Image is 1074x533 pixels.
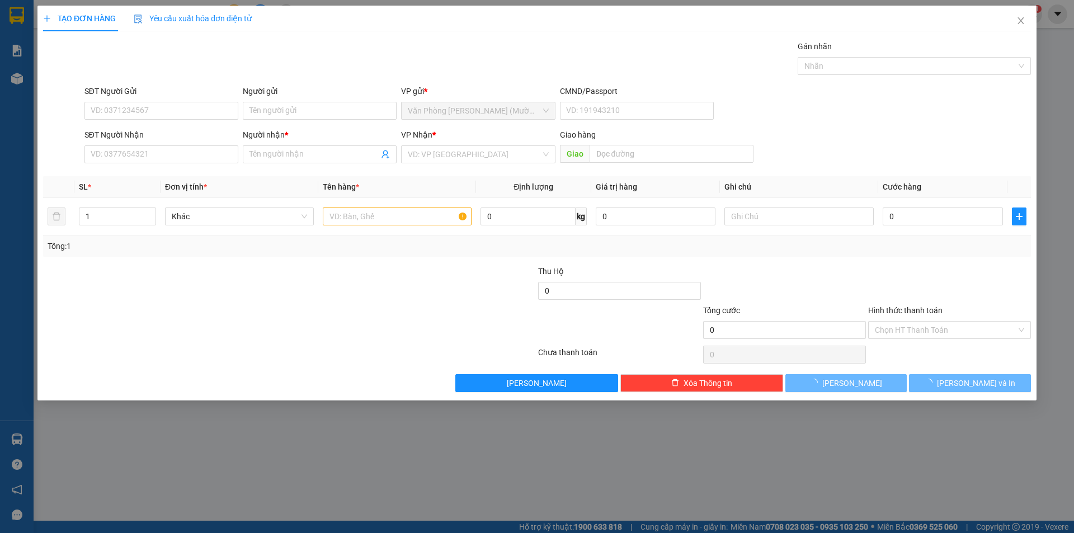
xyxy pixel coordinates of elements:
[134,14,252,23] span: Yêu cầu xuất hóa đơn điện tử
[381,150,390,159] span: user-add
[798,42,832,51] label: Gán nhãn
[323,182,359,191] span: Tên hàng
[408,102,549,119] span: Văn Phòng Trần Phú (Mường Thanh)
[43,14,116,23] span: TẠO ĐƠN HÀNG
[48,207,65,225] button: delete
[560,85,714,97] div: CMND/Passport
[725,207,874,225] input: Ghi Chú
[172,208,307,225] span: Khác
[165,182,207,191] span: Đơn vị tính
[925,379,937,386] span: loading
[560,145,590,163] span: Giao
[937,377,1015,389] span: [PERSON_NAME] và In
[576,207,587,225] span: kg
[538,267,564,276] span: Thu Hộ
[811,379,823,386] span: loading
[134,15,143,23] img: icon
[720,176,878,198] th: Ghi chú
[1012,207,1026,225] button: plus
[1005,6,1037,37] button: Close
[785,374,907,392] button: [PERSON_NAME]
[703,306,740,315] span: Tổng cước
[1012,212,1026,221] span: plus
[596,182,637,191] span: Giá trị hàng
[621,374,784,392] button: deleteXóa Thông tin
[868,306,943,315] label: Hình thức thanh toán
[537,346,702,366] div: Chưa thanh toán
[823,377,883,389] span: [PERSON_NAME]
[48,240,414,252] div: Tổng: 1
[43,15,51,22] span: plus
[402,85,555,97] div: VP gửi
[671,379,679,388] span: delete
[514,182,554,191] span: Định lượng
[590,145,753,163] input: Dọc đường
[560,130,596,139] span: Giao hàng
[79,182,88,191] span: SL
[596,207,716,225] input: 0
[910,374,1031,392] button: [PERSON_NAME] và In
[84,85,238,97] div: SĐT Người Gửi
[883,182,921,191] span: Cước hàng
[684,377,732,389] span: Xóa Thông tin
[456,374,619,392] button: [PERSON_NAME]
[243,85,397,97] div: Người gửi
[243,129,397,141] div: Người nhận
[84,129,238,141] div: SĐT Người Nhận
[1016,16,1025,25] span: close
[507,377,567,389] span: [PERSON_NAME]
[323,207,472,225] input: VD: Bàn, Ghế
[402,130,433,139] span: VP Nhận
